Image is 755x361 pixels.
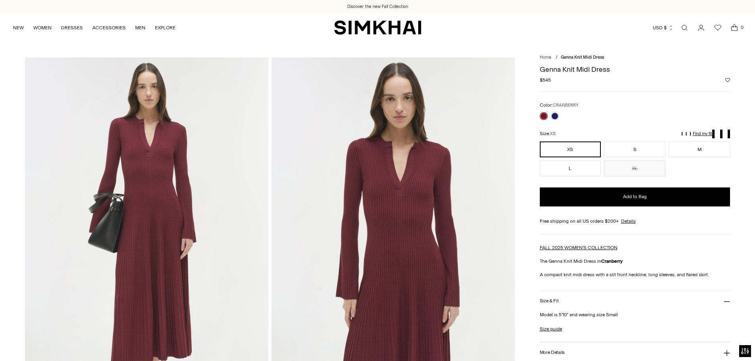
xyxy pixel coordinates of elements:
a: Discover the new Fall Collection [347,4,408,10]
span: $545 [540,76,551,84]
a: Size guide [540,325,562,332]
button: USD $ [653,19,674,36]
h3: More Details [540,350,565,355]
span: 0 [738,24,745,31]
strong: Cranberry [601,258,623,264]
p: The Genna Knit Midi Dress in [540,258,730,265]
div: Free shipping on all US orders $200+ [540,218,730,225]
a: EXPLORE [155,19,176,36]
button: L [540,160,601,176]
button: Add to Wishlist [725,78,730,82]
a: MEN [135,19,145,36]
a: Open cart modal [726,20,742,36]
p: Model is 5'10" and wearing size Small [540,311,730,318]
span: CRANBERRY [553,103,579,108]
a: Details [621,218,636,225]
label: Size: [540,130,556,138]
a: SIMKHAI [334,20,421,35]
h3: Size & Fit [540,298,559,304]
a: DRESSES [61,19,83,36]
button: S [604,141,665,157]
p: A compact knit midi dress with a slit front neckline, long sleeves, and flared skirt. [540,271,730,278]
span: Add to Bag [623,193,647,200]
a: FALL 2025 WOMEN'S COLLECTION [540,245,617,250]
span: Genna Knit Midi Dress [561,55,604,60]
a: WOMEN [33,19,52,36]
a: Home [540,55,551,60]
button: Size & Fit [540,291,730,311]
a: ACCESSORIES [92,19,126,36]
h1: Genna Knit Midi Dress [540,66,730,73]
a: Go to the account page [693,20,709,36]
a: NEW [13,19,24,36]
div: / [556,54,558,61]
button: XL [604,160,665,176]
a: Wishlist [710,20,726,36]
label: Color: [540,101,579,109]
button: XS [540,141,601,157]
a: Open search modal [677,20,692,36]
button: M [669,141,730,157]
nav: breadcrumbs [540,54,730,61]
span: XS [550,131,556,136]
button: Add to Bag [540,187,730,206]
